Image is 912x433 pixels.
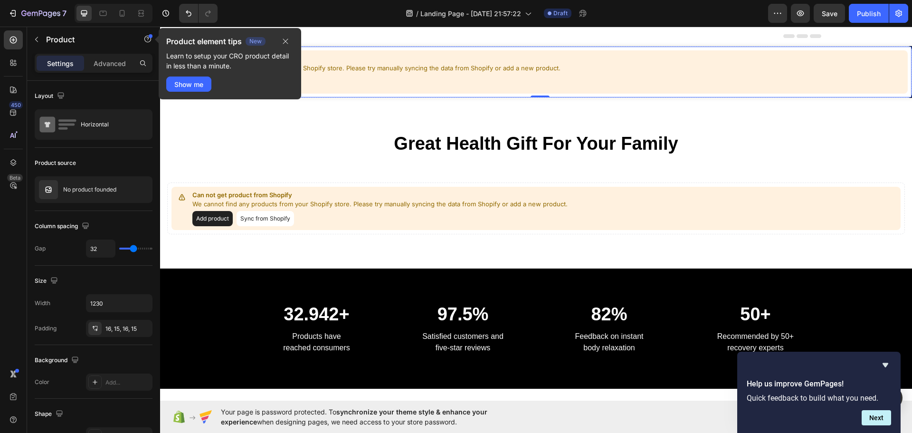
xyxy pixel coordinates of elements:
[160,27,912,401] iframe: Design area
[63,186,116,193] p: No product founded
[35,378,49,386] div: Color
[35,299,50,308] div: Width
[35,159,76,167] div: Product source
[94,58,126,68] p: Advanced
[747,378,891,390] h2: Help us improve GemPages!
[35,275,60,288] div: Size
[747,359,891,425] div: Help us improve GemPages!
[814,4,845,23] button: Save
[385,304,514,327] p: Feedback on instant body relaxation
[39,180,58,199] img: no image transparent
[416,9,418,19] span: /
[857,9,881,19] div: Publish
[531,304,660,327] p: Recommended by 50+ recovery experts
[35,324,57,333] div: Padding
[35,90,66,103] div: Layout
[105,325,150,333] div: 16, 15, 16, 15
[822,10,837,18] span: Save
[221,408,487,426] span: synchronize your theme style & enhance your experience
[238,304,368,327] p: Satisfied customers and five-star reviews
[62,8,66,19] p: 7
[47,58,74,68] p: Settings
[747,394,891,403] p: Quick feedback to build what you need.
[86,295,152,312] input: Auto
[35,244,46,253] div: Gap
[86,240,115,257] input: Auto
[238,277,368,299] p: 97.5%
[35,220,91,233] div: Column spacing
[221,407,524,427] span: Your page is password protected. To when designing pages, we need access to your store password.
[862,410,891,425] button: Next question
[849,4,889,23] button: Publish
[7,174,23,182] div: Beta
[9,101,23,109] div: 450
[880,359,891,371] button: Hide survey
[35,408,65,421] div: Shape
[46,34,127,45] p: Product
[531,277,660,299] p: 50+
[385,277,514,299] p: 82%
[4,4,71,23] button: 7
[553,9,568,18] span: Draft
[105,378,150,387] div: Add...
[179,4,218,23] div: Undo/Redo
[81,114,139,135] div: Horizontal
[420,9,521,19] span: Landing Page - [DATE] 21:57:22
[35,354,81,367] div: Background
